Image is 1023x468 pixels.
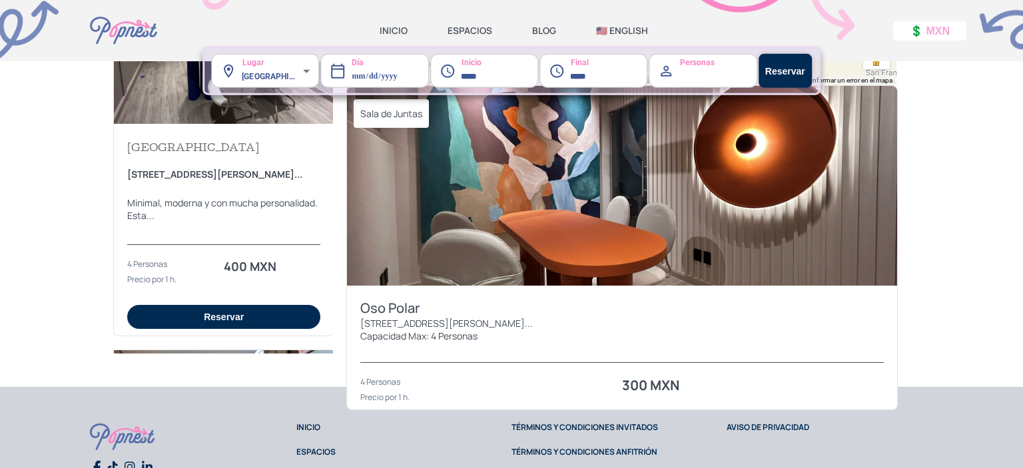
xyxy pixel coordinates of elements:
[296,446,336,457] a: ESPACIOS
[893,21,966,41] button: 💲 MXN
[380,25,408,37] a: INICIO
[511,421,658,433] a: TÉRMINOS Y CONDICIONES INVITADOS
[360,317,533,330] div: [STREET_ADDRESS][PERSON_NAME]...
[224,258,276,274] strong: 400 MXN
[127,258,167,270] div: 4 Personas
[596,25,648,37] a: 🇺🇸 ENGLISH
[220,48,264,69] label: Lugar
[87,413,158,460] img: Foto 1
[360,299,420,317] div: Oso Polar
[127,274,176,285] div: Precio por 1 h .
[330,48,364,69] label: Día
[354,99,429,128] span: Sala de Juntas
[360,391,410,403] div: Precio por 1 h .
[347,86,897,286] img: Estudio Popnest
[549,48,589,69] label: Final
[127,144,259,154] div: [GEOGRAPHIC_DATA]
[296,421,320,433] a: INICIO
[532,25,556,37] a: BLOG
[622,376,679,394] strong: 300 MXN
[811,77,892,84] a: Informar un error en el mapa
[360,376,400,387] div: 4 Personas
[127,168,302,180] strong: [STREET_ADDRESS][PERSON_NAME]...
[360,330,478,342] div: Capacidad Max: 4 Personas
[765,66,805,77] strong: Reservar
[242,54,319,88] div: [GEOGRAPHIC_DATA], CDMX, [GEOGRAPHIC_DATA]
[127,190,320,228] p: Minimal, moderna y con mucha personalidad. Esta...
[440,48,482,69] label: Inicio
[127,305,320,329] button: Reservar
[659,48,715,69] label: Personas
[759,54,812,88] button: Reservar
[204,312,244,322] strong: Reservar
[727,421,809,433] a: AVISO DE PRIVACIDAD
[511,446,657,457] a: TÉRMINOS Y CONDICIONES ANFITRIÓN
[448,25,492,37] a: ESPACIOS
